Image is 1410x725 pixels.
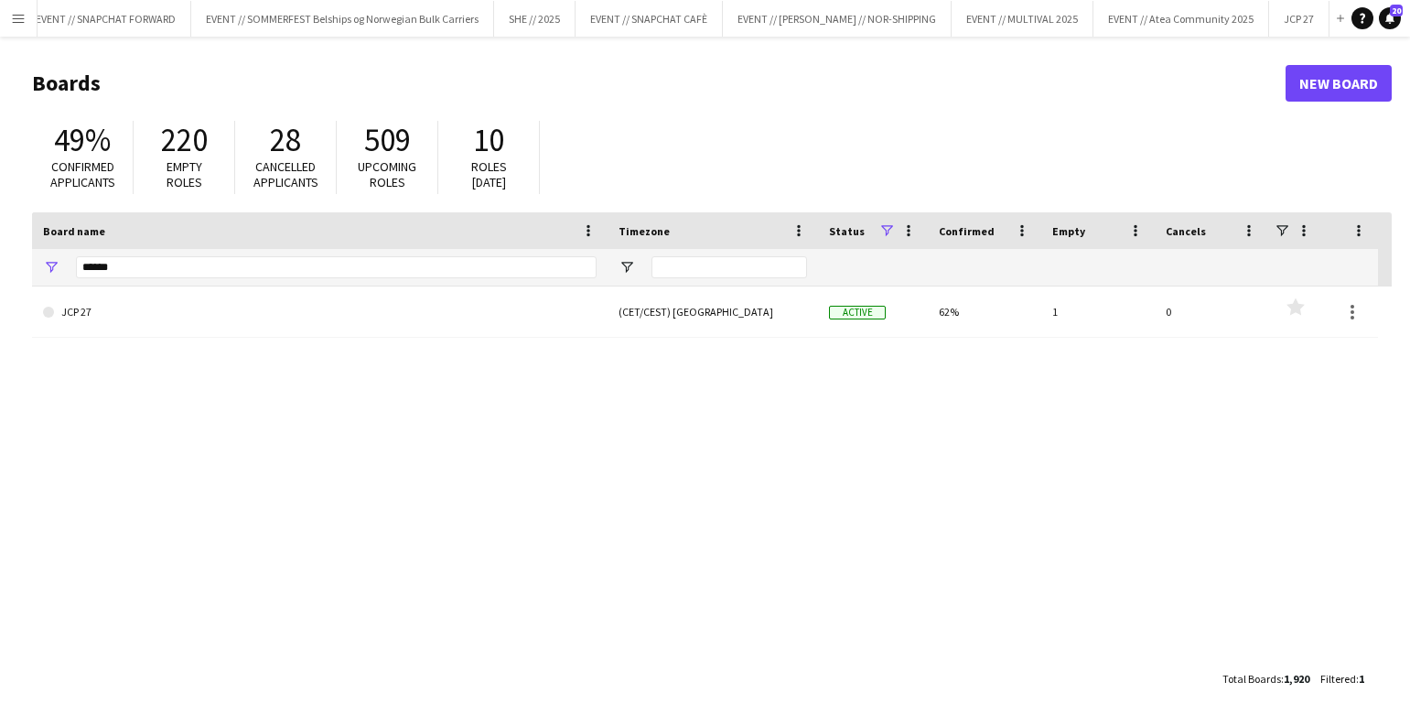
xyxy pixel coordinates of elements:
[1390,5,1403,16] span: 20
[1052,224,1085,238] span: Empty
[1286,65,1392,102] a: New Board
[939,224,995,238] span: Confirmed
[1269,1,1329,37] button: JCP 27
[1284,672,1309,686] span: 1,920
[651,256,807,278] input: Timezone Filter Input
[576,1,723,37] button: EVENT // SNAPCHAT CAFÈ
[1222,672,1281,686] span: Total Boards
[167,158,202,190] span: Empty roles
[270,120,301,160] span: 28
[1359,672,1364,686] span: 1
[723,1,952,37] button: EVENT // [PERSON_NAME] // NOR-SHIPPING
[43,287,597,338] a: JCP 27
[32,70,1286,97] h1: Boards
[829,224,865,238] span: Status
[608,287,818,337] div: (CET/CEST) [GEOGRAPHIC_DATA]
[829,306,886,319] span: Active
[1320,661,1364,697] div: :
[1320,672,1356,686] span: Filtered
[494,1,576,37] button: SHE // 2025
[928,287,1041,337] div: 62%
[1041,287,1155,337] div: 1
[191,1,494,37] button: EVENT // SOMMERFEST Belships og Norwegian Bulk Carriers
[1166,224,1206,238] span: Cancels
[21,1,191,37] button: EVENT // SNAPCHAT FORWARD
[43,224,105,238] span: Board name
[364,120,411,160] span: 509
[952,1,1093,37] button: EVENT // MULTIVAL 2025
[253,158,318,190] span: Cancelled applicants
[358,158,416,190] span: Upcoming roles
[1155,287,1268,337] div: 0
[619,259,635,276] button: Open Filter Menu
[76,256,597,278] input: Board name Filter Input
[43,259,59,276] button: Open Filter Menu
[1379,7,1401,29] a: 20
[471,158,507,190] span: Roles [DATE]
[1222,661,1309,697] div: :
[473,120,504,160] span: 10
[1093,1,1269,37] button: EVENT // Atea Community 2025
[161,120,208,160] span: 220
[619,224,670,238] span: Timezone
[54,120,111,160] span: 49%
[50,158,115,190] span: Confirmed applicants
